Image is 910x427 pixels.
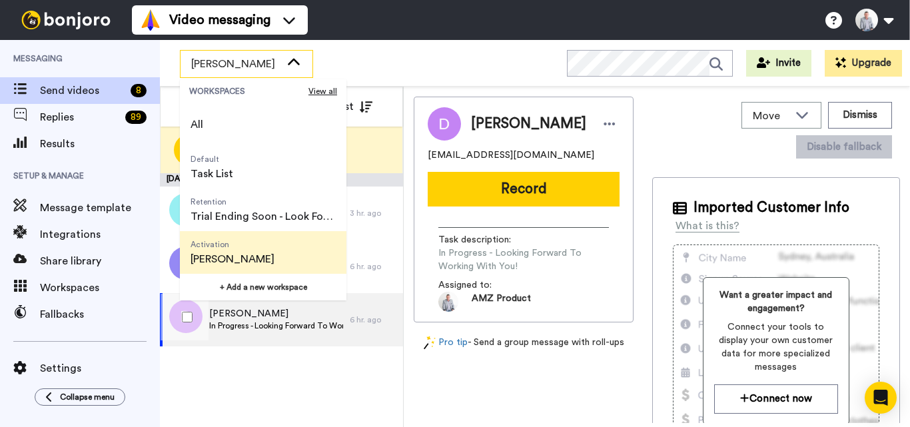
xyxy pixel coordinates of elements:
[180,274,346,300] button: + Add a new workspace
[40,109,120,125] span: Replies
[40,360,160,376] span: Settings
[693,198,849,218] span: Imported Customer Info
[40,306,160,322] span: Fallbacks
[191,209,336,224] span: Trial Ending Soon - Look Forward to Working with you.
[40,83,125,99] span: Send videos
[40,280,160,296] span: Workspaces
[438,292,458,312] img: 0c7be819-cb90-4fe4-b844-3639e4b630b0-1684457197.jpg
[424,336,436,350] img: magic-wand.svg
[350,261,396,272] div: 6 hr. ago
[40,253,160,269] span: Share library
[40,136,160,152] span: Results
[428,107,461,141] img: Image of Dawit
[828,102,892,129] button: Dismiss
[414,336,634,350] div: - Send a group message with roll-ups
[35,388,125,406] button: Collapse menu
[191,239,274,250] span: Activation
[438,278,532,292] span: Assigned to:
[865,382,897,414] div: Open Intercom Messenger
[169,11,270,29] span: Video messaging
[191,154,233,165] span: Default
[753,108,789,124] span: Move
[169,246,203,280] img: m.png
[40,226,160,242] span: Integrations
[209,320,343,331] span: In Progress - Looking Forward To Working With You!
[472,292,531,312] span: AMZ Product
[796,135,892,159] button: Disable fallback
[350,314,396,325] div: 6 hr. ago
[131,84,147,97] div: 8
[209,307,343,320] span: [PERSON_NAME]
[825,50,902,77] button: Upgrade
[60,392,115,402] span: Collapse menu
[191,166,233,182] span: Task List
[191,117,203,133] span: All
[746,50,811,77] button: Invite
[438,246,609,273] span: In Progress - Looking Forward To Working With You!
[191,197,336,207] span: Retention
[428,149,594,162] span: [EMAIL_ADDRESS][DOMAIN_NAME]
[428,172,620,207] button: Record
[160,173,403,187] div: [DATE]
[714,384,839,413] button: Connect now
[676,218,739,234] div: What is this?
[350,208,396,218] div: 3 hr. ago
[189,86,308,97] span: WORKSPACES
[169,193,203,226] img: a.png
[191,251,274,267] span: [PERSON_NAME]
[471,114,586,134] span: [PERSON_NAME]
[714,288,839,315] span: Want a greater impact and engagement?
[424,336,468,350] a: Pro tip
[438,233,532,246] span: Task description :
[16,11,116,29] img: bj-logo-header-white.svg
[191,56,280,72] span: [PERSON_NAME]
[140,9,161,31] img: vm-color.svg
[308,86,337,97] span: View all
[714,320,839,374] span: Connect your tools to display your own customer data for more specialized messages
[40,200,160,216] span: Message template
[125,111,147,124] div: 89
